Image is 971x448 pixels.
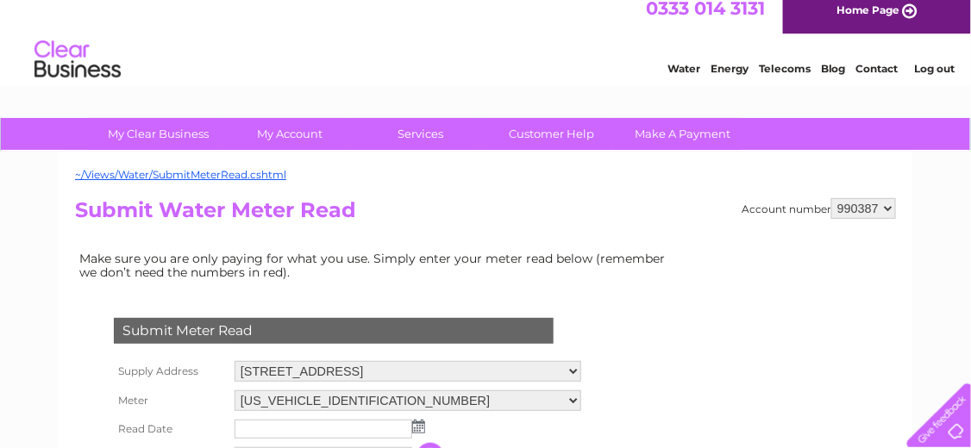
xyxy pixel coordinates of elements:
div: Submit Meter Read [114,318,554,344]
td: Make sure you are only paying for what you use. Simply enter your meter read below (remember we d... [75,247,679,283]
a: ~/Views/Water/SubmitMeterRead.cshtml [75,168,286,181]
th: Read Date [110,415,230,443]
div: Account number [742,198,896,219]
a: My Clear Business [88,118,230,150]
a: Make A Payment [612,118,755,150]
a: Contact [856,73,899,86]
a: Telecoms [759,73,811,86]
a: Log out [914,73,955,86]
a: Services [350,118,492,150]
a: Energy [711,73,749,86]
a: My Account [219,118,361,150]
h2: Submit Water Meter Read [75,198,896,231]
img: ... [412,420,425,433]
div: Clear Business is a trading name of Verastar Limited (registered in [GEOGRAPHIC_DATA] No. 3667643... [79,9,894,84]
a: Blog [821,73,846,86]
a: Water [667,73,700,86]
a: Customer Help [481,118,623,150]
th: Meter [110,386,230,415]
a: 0333 014 3131 [646,9,765,30]
img: logo.png [34,45,122,97]
th: Supply Address [110,357,230,386]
